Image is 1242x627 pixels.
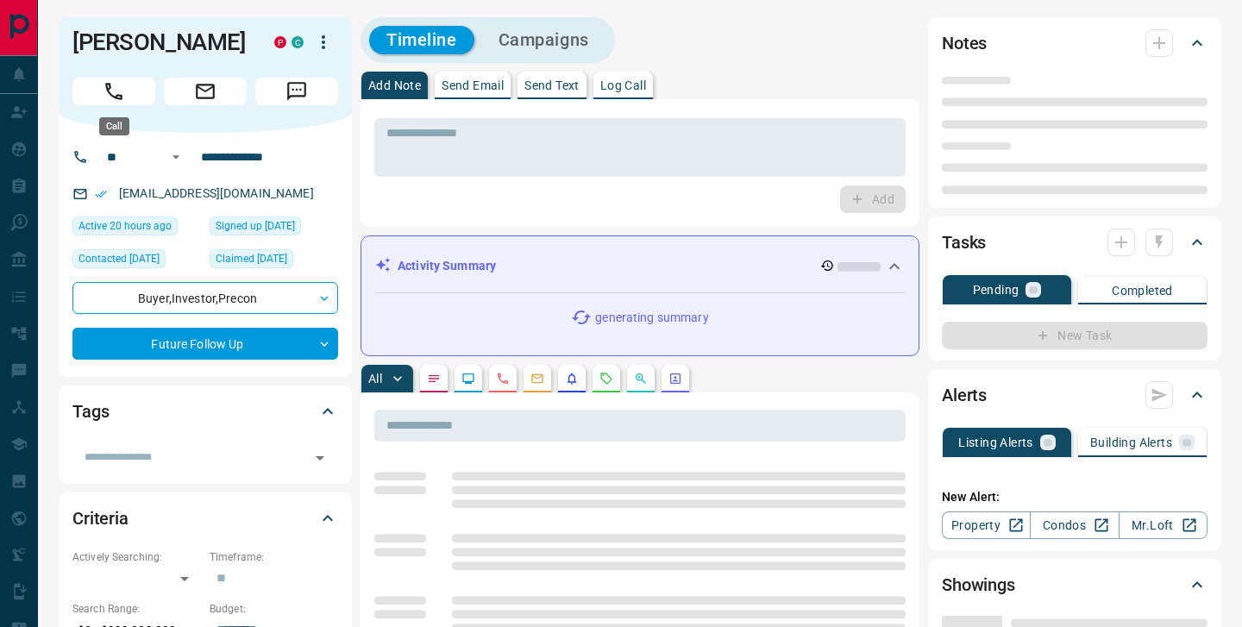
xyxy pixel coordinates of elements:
div: Activity Summary [375,250,905,282]
span: Email [164,78,247,105]
div: property.ca [274,36,286,48]
a: Mr.Loft [1119,511,1207,539]
h2: Tasks [942,229,986,256]
p: generating summary [595,309,708,327]
a: [EMAIL_ADDRESS][DOMAIN_NAME] [119,186,314,200]
svg: Lead Browsing Activity [461,372,475,386]
p: Send Text [524,79,580,91]
svg: Opportunities [634,372,648,386]
p: Log Call [600,79,646,91]
svg: Requests [599,372,613,386]
button: Open [308,446,332,470]
h2: Tags [72,398,109,425]
svg: Email Verified [95,188,107,200]
span: Message [255,78,338,105]
p: New Alert: [942,488,1207,506]
a: Condos [1030,511,1119,539]
button: Timeline [369,26,474,54]
p: Activity Summary [398,257,496,275]
p: Completed [1112,285,1173,297]
div: Criteria [72,498,338,539]
span: Claimed [DATE] [216,250,287,267]
div: condos.ca [292,36,304,48]
div: Notes [942,22,1207,64]
span: Call [72,78,155,105]
h2: Notes [942,29,987,57]
div: Alerts [942,374,1207,416]
div: Showings [942,564,1207,605]
div: Tue Jul 08 2025 [72,249,201,273]
button: Open [166,147,186,167]
p: Search Range: [72,601,201,617]
svg: Agent Actions [668,372,682,386]
svg: Emails [530,372,544,386]
svg: Calls [496,372,510,386]
p: Building Alerts [1090,436,1172,448]
div: Buyer , Investor , Precon [72,282,338,314]
span: Active 20 hours ago [78,217,172,235]
h1: [PERSON_NAME] [72,28,248,56]
svg: Listing Alerts [565,372,579,386]
a: Property [942,511,1031,539]
div: Mon Oct 23 2017 [210,216,338,241]
p: Budget: [210,601,338,617]
p: Pending [973,284,1019,296]
div: Tags [72,391,338,432]
p: All [368,373,382,385]
div: Future Follow Up [72,328,338,360]
p: Listing Alerts [958,436,1033,448]
h2: Criteria [72,505,129,532]
div: Sat Mar 02 2024 [210,249,338,273]
div: Mon Sep 15 2025 [72,216,201,241]
span: Signed up [DATE] [216,217,295,235]
h2: Alerts [942,381,987,409]
div: Tasks [942,222,1207,263]
p: Add Note [368,79,421,91]
svg: Notes [427,372,441,386]
p: Timeframe: [210,549,338,565]
div: Call [99,117,129,135]
p: Send Email [442,79,504,91]
p: Actively Searching: [72,549,201,565]
span: Contacted [DATE] [78,250,160,267]
h2: Showings [942,571,1015,599]
button: Campaigns [481,26,606,54]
